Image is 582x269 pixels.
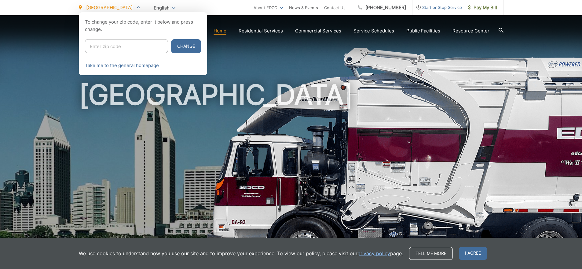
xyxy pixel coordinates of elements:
a: About EDCO [254,4,283,11]
p: We use cookies to understand how you use our site and to improve your experience. To view our pol... [79,250,403,257]
p: To change your zip code, enter it below and press change. [85,18,201,33]
a: News & Events [289,4,318,11]
input: Enter zip code [85,39,168,53]
a: Take me to the general homepage [85,62,159,69]
span: English [149,2,180,13]
a: Tell me more [409,247,453,260]
button: Change [171,39,201,53]
a: privacy policy [357,250,390,257]
span: Pay My Bill [468,4,497,11]
span: I agree [459,247,487,260]
a: Contact Us [324,4,346,11]
span: [GEOGRAPHIC_DATA] [86,5,133,10]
